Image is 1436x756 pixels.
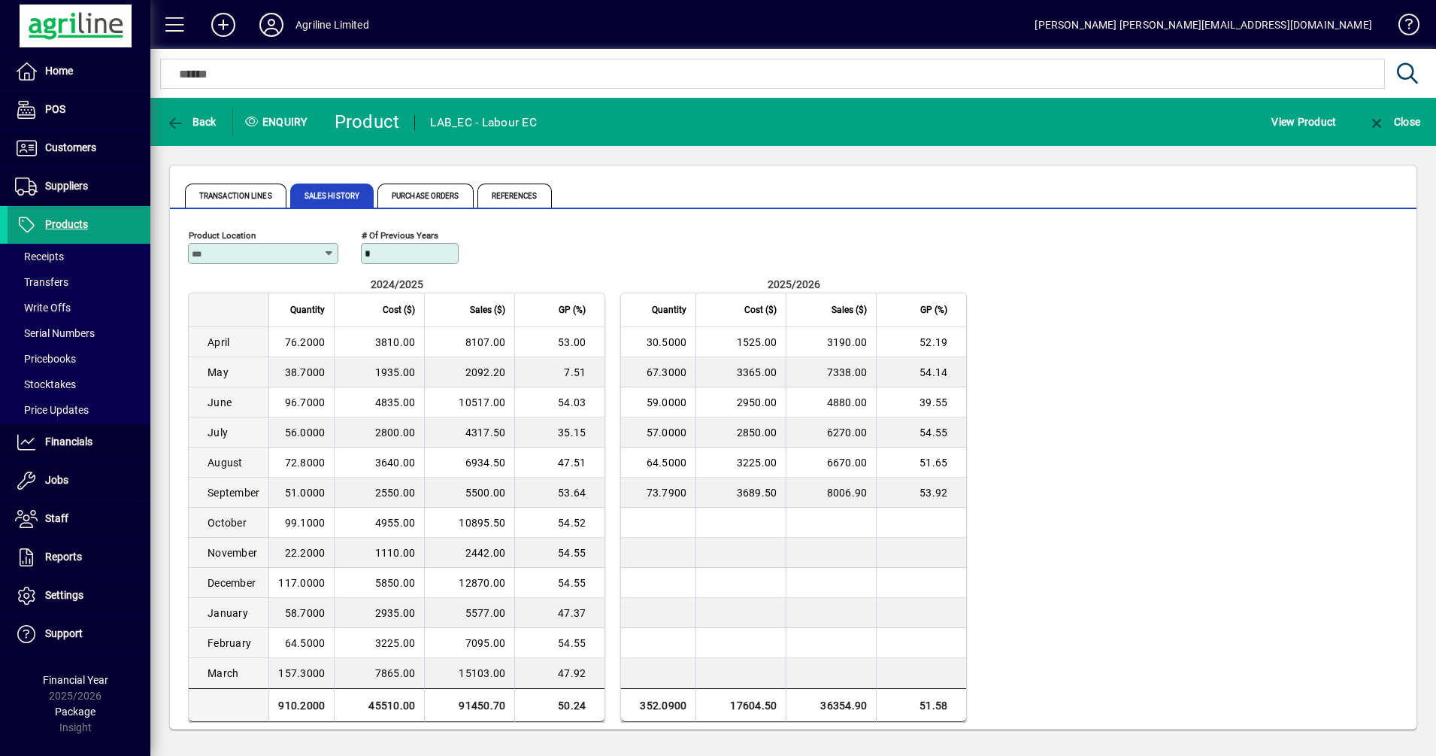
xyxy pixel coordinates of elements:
[375,577,416,589] span: 5850.00
[185,184,286,208] span: Transaction Lines
[233,110,323,134] div: Enquiry
[8,577,150,615] a: Settings
[1035,13,1372,37] div: [PERSON_NAME] [PERSON_NAME][EMAIL_ADDRESS][DOMAIN_NAME]
[15,378,76,390] span: Stocktakes
[375,607,416,619] span: 2935.00
[470,302,505,318] span: Sales ($)
[647,366,687,378] span: 67.3000
[45,65,73,77] span: Home
[45,551,82,563] span: Reports
[285,427,326,439] span: 56.0000
[1364,108,1424,135] button: Close
[15,302,71,314] span: Write Offs
[558,577,586,589] span: 54.55
[477,184,552,208] span: References
[459,667,505,679] span: 15103.00
[334,688,424,722] td: 45510.00
[920,302,947,318] span: GP (%)
[737,457,777,469] span: 3225.00
[375,517,416,529] span: 4955.00
[558,607,586,619] span: 47.37
[1387,3,1417,52] a: Knowledge Base
[8,397,150,423] a: Price Updates
[8,424,150,461] a: Financials
[375,547,416,559] span: 1110.00
[558,547,586,559] span: 54.55
[290,184,374,208] span: Sales History
[514,688,604,722] td: 50.24
[15,250,64,263] span: Receipts
[377,184,474,208] span: Purchase Orders
[15,353,76,365] span: Pricebooks
[189,478,268,508] td: September
[8,462,150,499] a: Jobs
[189,538,268,568] td: November
[285,366,326,378] span: 38.7000
[45,589,83,601] span: Settings
[247,11,295,38] button: Profile
[647,396,687,408] span: 59.0000
[383,302,415,318] span: Cost ($)
[465,547,506,559] span: 2442.00
[919,396,947,408] span: 39.55
[290,302,325,318] span: Quantity
[465,637,506,649] span: 7095.00
[827,457,868,469] span: 6670.00
[558,396,586,408] span: 54.03
[189,417,268,448] td: July
[832,302,867,318] span: Sales ($)
[43,674,108,686] span: Financial Year
[55,706,95,718] span: Package
[465,336,506,348] span: 8107.00
[189,568,268,598] td: December
[285,637,326,649] span: 64.5000
[621,688,695,722] td: 352.0900
[8,91,150,129] a: POS
[8,129,150,167] a: Customers
[424,688,514,722] td: 91450.70
[919,457,947,469] span: 51.65
[189,387,268,417] td: June
[278,577,325,589] span: 117.0000
[375,487,416,499] span: 2550.00
[786,688,876,722] td: 36354.90
[465,427,506,439] span: 4317.50
[199,11,247,38] button: Add
[827,396,868,408] span: 4880.00
[647,336,687,348] span: 30.5000
[459,577,505,589] span: 12870.00
[919,427,947,439] span: 54.55
[465,366,506,378] span: 2092.20
[558,637,586,649] span: 54.55
[189,448,268,478] td: August
[647,427,687,439] span: 57.0000
[919,366,947,378] span: 54.14
[647,457,687,469] span: 64.5000
[285,336,326,348] span: 76.2000
[558,427,586,439] span: 35.15
[737,487,777,499] span: 3689.50
[1268,108,1340,135] button: View Product
[558,457,586,469] span: 47.51
[189,658,268,688] td: March
[45,474,68,486] span: Jobs
[827,336,868,348] span: 3190.00
[278,667,325,679] span: 157.3000
[558,487,586,499] span: 53.64
[465,607,506,619] span: 5577.00
[459,396,505,408] span: 10517.00
[45,436,92,448] span: Financials
[827,487,868,499] span: 8006.90
[737,396,777,408] span: 2950.00
[465,457,506,469] span: 6934.50
[45,141,96,153] span: Customers
[189,508,268,538] td: October
[559,302,586,318] span: GP (%)
[285,547,326,559] span: 22.2000
[8,168,150,205] a: Suppliers
[189,628,268,658] td: February
[375,457,416,469] span: 3640.00
[45,512,68,524] span: Staff
[15,276,68,288] span: Transfers
[45,103,65,115] span: POS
